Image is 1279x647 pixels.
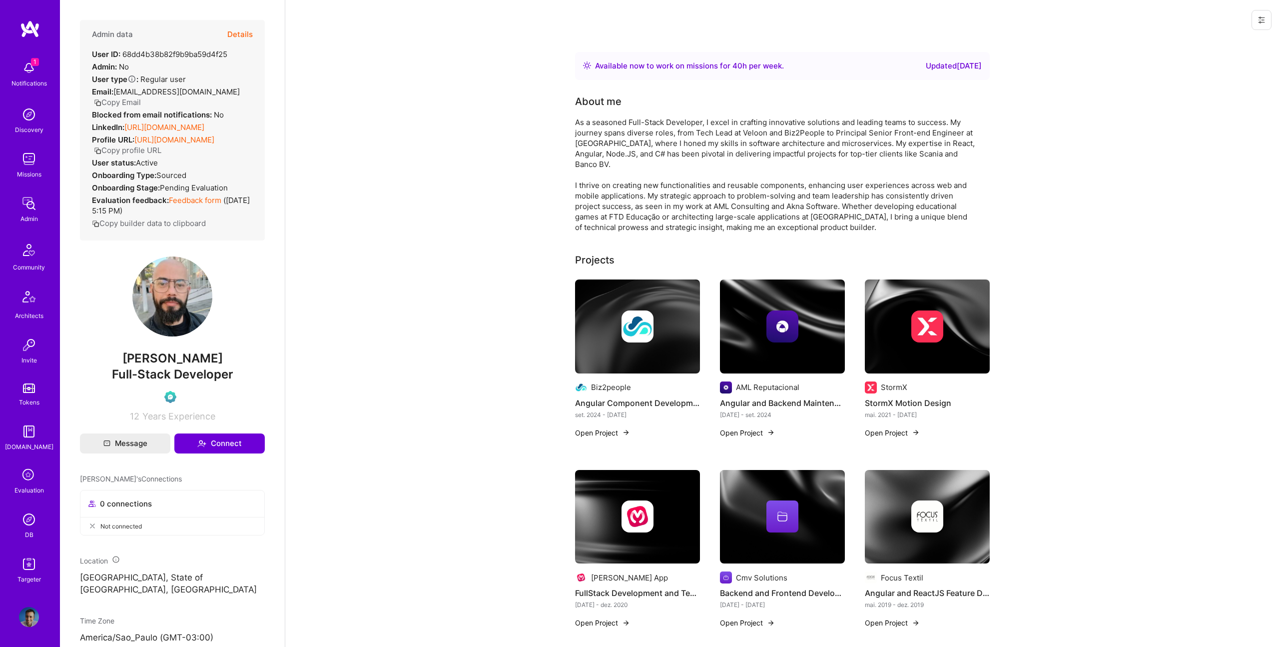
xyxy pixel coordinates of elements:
[19,397,39,407] div: Tokens
[595,60,784,72] div: Available now to work on missions for h per week .
[15,124,43,135] div: Discovery
[100,498,152,509] span: 0 connections
[21,355,37,365] div: Invite
[88,500,96,507] i: icon Collaborator
[865,586,990,599] h4: Angular and ReactJS Feature Development
[575,396,700,409] h4: Angular Component Development and Team Leadership
[92,183,160,192] strong: Onboarding Stage:
[575,252,615,267] div: Projects
[80,616,114,625] span: Time Zone
[94,97,141,107] button: Copy Email
[16,607,41,627] a: User Avatar
[80,473,182,484] span: [PERSON_NAME]'s Connections
[136,158,158,167] span: Active
[720,409,845,420] div: [DATE] - set. 2024
[575,117,975,232] div: As a seasoned Full-Stack Developer, I excel in crafting innovative solutions and leading teams to...
[720,586,845,599] h4: Backend and Frontend Development
[92,195,253,216] div: ( [DATE] 5:15 PM )
[865,617,920,628] button: Open Project
[865,381,877,393] img: Company logo
[80,555,265,566] div: Location
[865,279,990,373] img: cover
[80,433,170,453] button: Message
[575,586,700,599] h4: FullStack Development and Team Leadership
[865,396,990,409] h4: StormX Motion Design
[19,149,39,169] img: teamwork
[19,335,39,355] img: Invite
[88,522,96,530] i: icon CloseGray
[130,411,139,421] span: 12
[575,427,630,438] button: Open Project
[881,572,923,583] div: Focus Textil
[20,213,38,224] div: Admin
[80,351,265,366] span: [PERSON_NAME]
[92,170,156,180] strong: Onboarding Type:
[767,428,775,436] img: arrow-right
[19,421,39,441] img: guide book
[134,135,214,144] a: [URL][DOMAIN_NAME]
[865,427,920,438] button: Open Project
[766,310,798,342] img: Company logo
[767,619,775,627] img: arrow-right
[591,382,631,392] div: Biz2people
[80,572,265,596] p: [GEOGRAPHIC_DATA], State of [GEOGRAPHIC_DATA], [GEOGRAPHIC_DATA]
[926,60,982,72] div: Updated [DATE]
[92,218,206,228] button: Copy builder data to clipboard
[15,310,43,321] div: Architects
[720,396,845,409] h4: Angular and Backend Maintenance
[13,262,45,272] div: Community
[911,310,943,342] img: Company logo
[736,572,787,583] div: Cmv Solutions
[575,94,622,109] div: About me
[94,147,101,154] i: icon Copy
[23,383,35,393] img: tokens
[732,61,742,70] span: 40
[19,554,39,574] img: Skill Targeter
[92,74,186,84] div: Regular user
[622,428,630,436] img: arrow-right
[92,49,227,59] div: 68dd4b38b82f9b9ba59d4f25
[197,439,206,448] i: icon Connect
[865,409,990,420] div: mai. 2021 - [DATE]
[622,619,630,627] img: arrow-right
[575,599,700,610] div: [DATE] - dez. 2020
[720,279,845,373] img: cover
[142,411,215,421] span: Years Experience
[25,529,33,540] div: DB
[575,617,630,628] button: Open Project
[720,381,732,393] img: Company logo
[720,617,775,628] button: Open Project
[80,490,265,535] button: 0 connectionsNot connected
[20,20,40,38] img: logo
[19,104,39,124] img: discovery
[19,193,39,213] img: admin teamwork
[575,381,587,393] img: Company logo
[92,110,214,119] strong: Blocked from email notifications:
[100,521,142,531] span: Not connected
[19,58,39,78] img: bell
[156,170,186,180] span: sourced
[92,74,138,84] strong: User type :
[103,440,110,447] i: icon Mail
[912,619,920,627] img: arrow-right
[14,485,44,495] div: Evaluation
[865,599,990,610] div: mai. 2019 - dez. 2019
[17,286,41,310] img: Architects
[720,571,732,583] img: Company logo
[575,409,700,420] div: set. 2024 - [DATE]
[622,310,653,342] img: Company logo
[160,183,228,192] span: Pending Evaluation
[80,632,265,644] p: America/Sao_Paulo (GMT-03:00 )
[865,470,990,564] img: cover
[92,49,120,59] strong: User ID:
[912,428,920,436] img: arrow-right
[94,145,161,155] button: Copy profile URL
[94,99,101,106] i: icon Copy
[575,470,700,564] img: cover
[19,607,39,627] img: User Avatar
[92,220,99,227] i: icon Copy
[5,441,53,452] div: [DOMAIN_NAME]
[865,571,877,583] img: Company logo
[113,87,240,96] span: [EMAIL_ADDRESS][DOMAIN_NAME]
[92,61,129,72] div: No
